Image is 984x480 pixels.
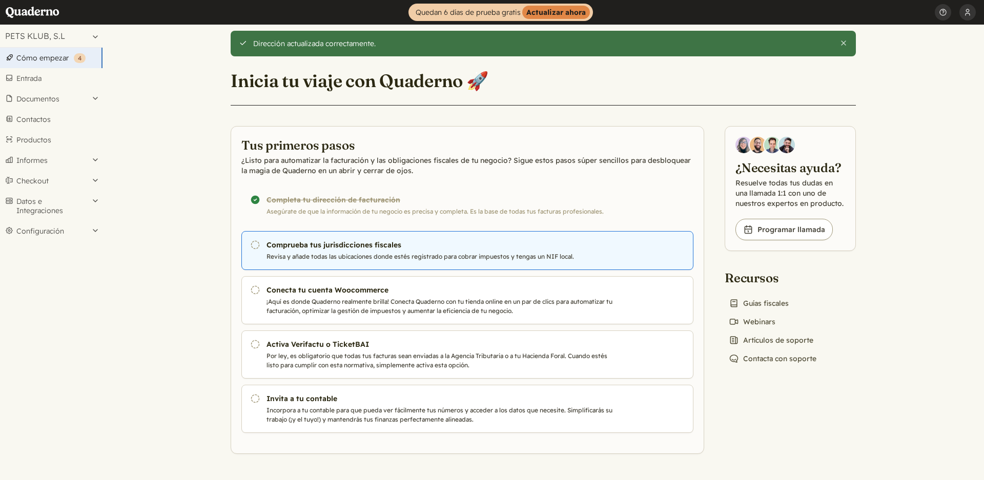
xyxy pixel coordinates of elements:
a: Conecta tu cuenta Woocommerce ¡Aquí es donde Quaderno realmente brilla! Conecta Quaderno con tu t... [241,276,693,324]
h3: Comprueba tus jurisdicciones fiscales [266,240,616,250]
p: Incorpora a tu contable para que pueda ver fácilmente tus números y acceder a los datos que neces... [266,406,616,424]
a: Guías fiscales [725,296,793,310]
p: ¿Listo para automatizar la facturación y las obligaciones fiscales de tu negocio? Sigue estos pas... [241,155,693,176]
p: Por ley, es obligatorio que todas tus facturas sean enviadas a la Agencia Tributaria o a tu Hacie... [266,351,616,370]
button: Cierra esta alerta [839,39,848,47]
a: Quedan 6 días de prueba gratisActualizar ahora [408,4,593,21]
a: Activa Verifactu o TicketBAI Por ley, es obligatorio que todas tus facturas sean enviadas a la Ag... [241,330,693,379]
strong: Actualizar ahora [522,6,590,19]
h3: Invita a tu contable [266,393,616,404]
img: Ivo Oltmans, Business Developer at Quaderno [764,137,781,153]
p: ¡Aquí es donde Quaderno realmente brilla! Conecta Quaderno con tu tienda online en un par de clic... [266,297,616,316]
div: Dirección actualizada correctamente. [253,39,832,48]
h3: Conecta tu cuenta Woocommerce [266,285,616,295]
a: Contacta con soporte [725,351,821,366]
a: Webinars [725,315,780,329]
h2: ¿Necesitas ayuda? [735,159,845,176]
img: Diana Carrasco, Account Executive at Quaderno [735,137,752,153]
p: Revisa y añade todas las ubicaciones donde estés registrado para cobrar impuestos y tengas un NIF... [266,252,616,261]
img: Jairo Fumero, Account Executive at Quaderno [750,137,766,153]
h2: Recursos [725,269,821,286]
h3: Activa Verifactu o TicketBAI [266,339,616,349]
span: 4 [78,54,81,62]
p: Resuelve todas tus dudas en una llamada 1:1 con uno de nuestros expertos en producto. [735,178,845,208]
a: Programar llamada [735,219,833,240]
a: Invita a tu contable Incorpora a tu contable para que pueda ver fácilmente tus números y acceder ... [241,385,693,433]
h2: Tus primeros pasos [241,137,693,153]
a: Artículos de soporte [725,333,817,347]
img: Javier Rubio, DevRel at Quaderno [778,137,795,153]
h1: Inicia tu viaje con Quaderno 🚀 [231,70,488,92]
a: Comprueba tus jurisdicciones fiscales Revisa y añade todas las ubicaciones donde estés registrado... [241,231,693,270]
